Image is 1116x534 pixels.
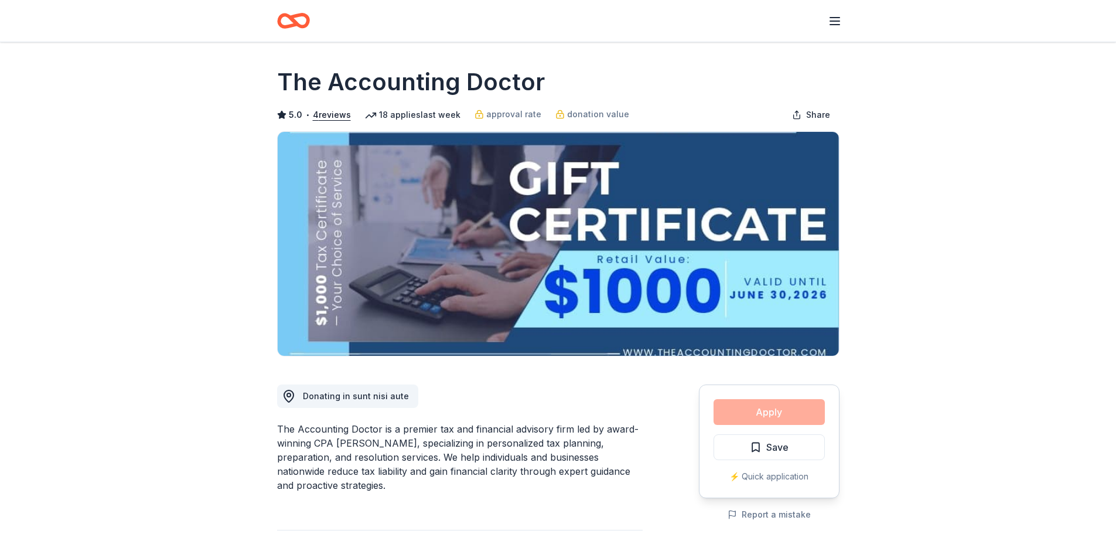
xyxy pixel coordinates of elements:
[783,103,839,127] button: Share
[313,108,351,122] button: 4reviews
[555,107,629,121] a: donation value
[289,108,302,122] span: 5.0
[475,107,541,121] a: approval rate
[714,470,825,484] div: ⚡️ Quick application
[766,440,789,455] span: Save
[486,107,541,121] span: approval rate
[303,391,409,401] span: Donating in sunt nisi aute
[728,508,811,522] button: Report a mistake
[305,110,309,120] span: •
[567,107,629,121] span: donation value
[365,108,460,122] div: 18 applies last week
[278,132,839,356] img: Image for The Accounting Doctor
[277,422,643,492] div: The Accounting Doctor is a premier tax and financial advisory firm led by award-winning CPA [PERS...
[806,108,830,122] span: Share
[714,434,825,460] button: Save
[277,66,545,98] h1: The Accounting Doctor
[277,7,310,35] a: Home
